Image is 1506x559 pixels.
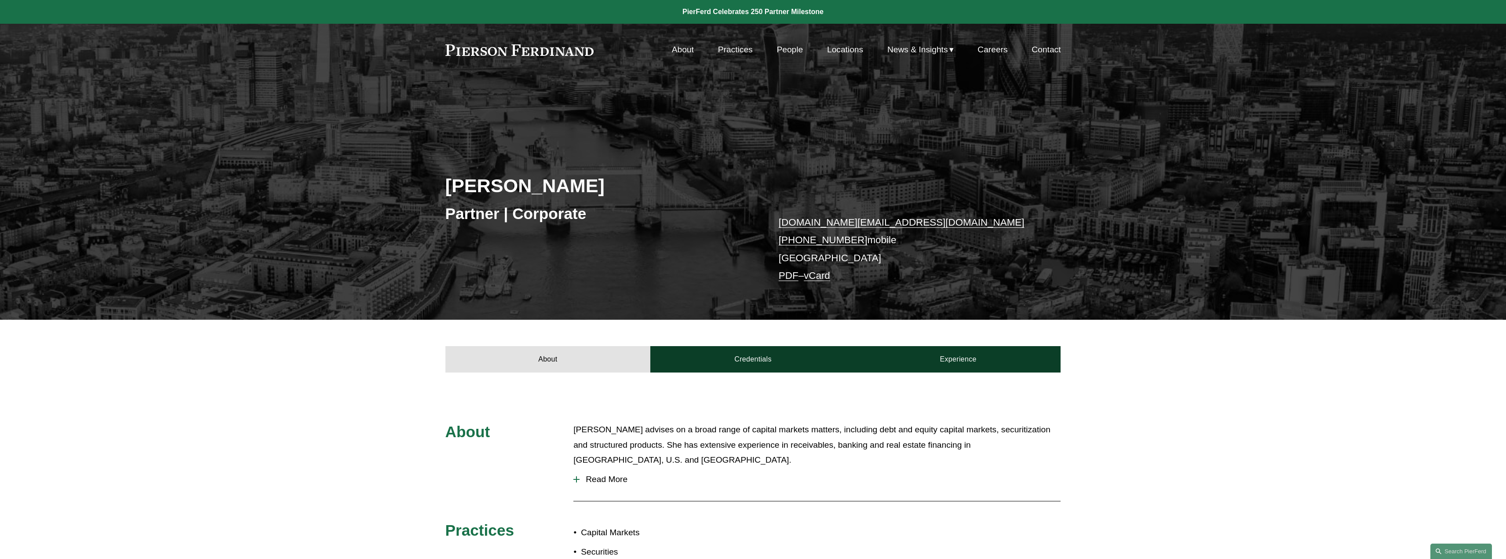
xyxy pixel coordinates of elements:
span: Practices [445,522,514,539]
a: Careers [977,41,1007,58]
h2: [PERSON_NAME] [445,174,753,197]
a: Practices [718,41,753,58]
a: [PHONE_NUMBER] [779,234,868,245]
p: [PERSON_NAME] advises on a broad range of capital markets matters, including debt and equity capi... [573,422,1061,468]
a: PDF [779,270,799,281]
p: mobile [GEOGRAPHIC_DATA] – [779,214,1035,285]
a: Contact [1032,41,1061,58]
h3: Partner | Corporate [445,204,753,223]
a: folder dropdown [887,41,954,58]
p: Capital Markets [581,525,753,541]
a: Locations [827,41,863,58]
button: Read More [573,468,1061,491]
span: News & Insights [887,42,948,58]
span: About [445,423,490,440]
a: vCard [804,270,830,281]
a: Credentials [650,346,856,373]
a: Experience [856,346,1061,373]
a: About [445,346,651,373]
a: People [777,41,803,58]
a: About [672,41,694,58]
span: Read More [580,475,1061,484]
a: [DOMAIN_NAME][EMAIL_ADDRESS][DOMAIN_NAME] [779,217,1025,228]
a: Search this site [1430,544,1492,559]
